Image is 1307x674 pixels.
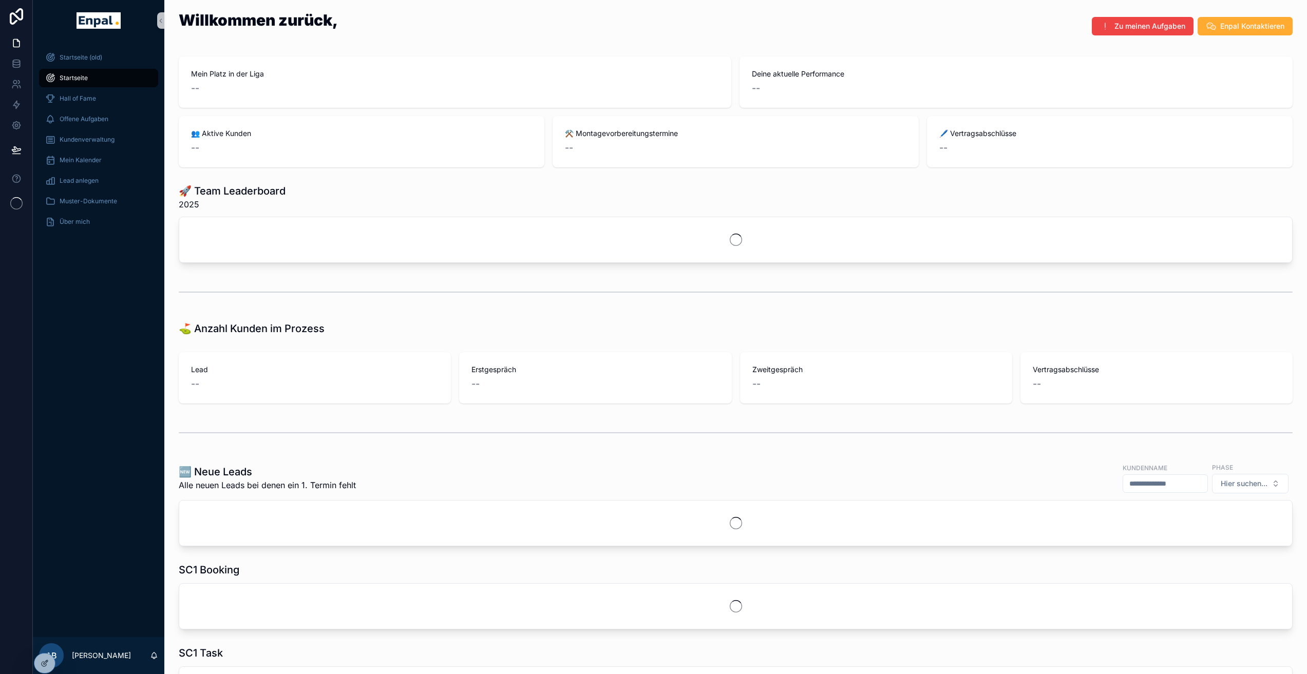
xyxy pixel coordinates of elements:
span: Offene Aufgaben [60,115,108,123]
span: 2025 [179,198,286,210]
span: Mein Platz in der Liga [191,69,719,79]
span: Startseite (old) [60,53,102,62]
span: Über mich [60,218,90,226]
button: Select Button [1212,474,1289,493]
h1: 🆕 Neue Leads [179,465,356,479]
span: ⚒️ Montagevorbereitungstermine [565,128,906,139]
div: scrollable content [33,41,164,244]
span: Mein Kalender [60,156,102,164]
span: Zu meinen Aufgaben [1114,21,1185,31]
span: AB [46,649,57,662]
span: Lead anlegen [60,177,99,185]
span: Kundenverwaltung [60,136,115,144]
a: Offene Aufgaben [39,110,158,128]
span: -- [939,141,948,155]
h1: SC1 Task [179,646,223,660]
h1: ⛳ Anzahl Kunden im Prozess [179,321,325,336]
span: Deine aktuelle Performance [752,69,1280,79]
span: -- [191,141,199,155]
img: App logo [77,12,120,29]
label: Phase [1212,463,1233,472]
span: -- [191,81,199,95]
span: Erstgespräch [471,364,719,375]
span: Zweitgespräch [752,364,1000,375]
span: Alle neuen Leads bei denen ein 1. Termin fehlt [179,479,356,491]
span: -- [752,81,760,95]
span: Lead [191,364,439,375]
span: Hall of Fame [60,94,96,103]
a: Über mich [39,213,158,231]
span: Hier suchen... [1221,478,1267,489]
span: Enpal Kontaktieren [1220,21,1284,31]
a: Startseite [39,69,158,87]
span: -- [191,377,199,391]
span: Muster-Dokumente [60,197,117,205]
span: -- [565,141,573,155]
h1: 🚀 Team Leaderboard [179,184,286,198]
a: Mein Kalender [39,151,158,169]
span: -- [471,377,480,391]
button: Enpal Kontaktieren [1198,17,1293,35]
span: -- [752,377,761,391]
a: Kundenverwaltung [39,130,158,149]
span: Startseite [60,74,88,82]
span: 👥 Aktive Kunden [191,128,532,139]
label: Kundenname [1123,463,1167,472]
span: -- [1033,377,1041,391]
a: Startseite (old) [39,48,158,67]
p: [PERSON_NAME] [72,650,131,661]
button: Zu meinen Aufgaben [1092,17,1194,35]
a: Lead anlegen [39,171,158,190]
a: Muster-Dokumente [39,192,158,210]
h1: SC1 Booking [179,563,239,577]
span: Vertragsabschlüsse [1033,364,1280,375]
span: 🖊️ Vertragsabschlüsse [939,128,1280,139]
h1: Willkommen zurück, [179,12,338,28]
a: Hall of Fame [39,89,158,108]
